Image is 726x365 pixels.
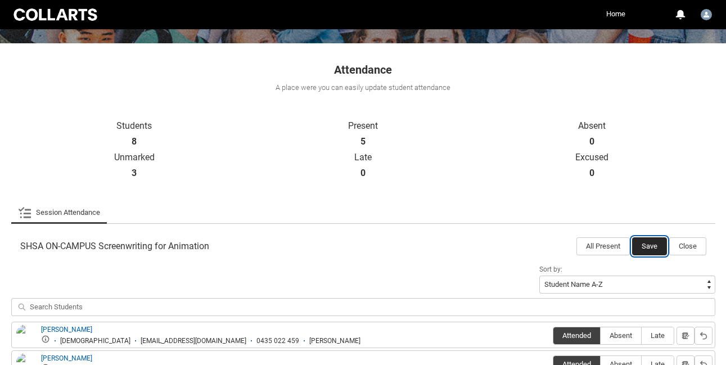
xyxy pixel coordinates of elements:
p: Absent [477,120,706,132]
span: SHSA ON-CAMPUS Screenwriting for Animation [20,241,209,252]
li: Session Attendance [11,201,107,224]
button: User Profile Lucy.Coleman [698,4,715,22]
strong: 5 [360,136,366,147]
span: Sort by: [539,265,562,273]
button: Save [632,237,667,255]
strong: 0 [589,136,594,147]
strong: 0 [360,168,366,179]
button: Notes [677,327,695,345]
img: Lucy.Coleman [701,9,712,20]
span: Attended [553,331,600,340]
div: [DEMOGRAPHIC_DATA] [60,337,130,345]
a: Session Attendance [18,201,100,224]
strong: 0 [589,168,594,179]
strong: 3 [132,168,137,179]
a: Home [603,6,628,22]
span: Absent [601,331,641,340]
button: Close [669,237,706,255]
p: Late [249,152,477,163]
img: Aayan Haq [16,325,34,349]
span: Late [642,331,674,340]
p: Present [249,120,477,132]
a: [PERSON_NAME] [41,326,92,334]
div: [PERSON_NAME] [309,337,360,345]
button: All Present [576,237,630,255]
div: A place were you can easily update student attendance [10,82,716,93]
strong: 8 [132,136,137,147]
p: Students [20,120,249,132]
a: [PERSON_NAME] [41,354,92,362]
input: Search Students [11,298,715,316]
div: 0435 022 459 [256,337,299,345]
span: Attendance [334,63,392,76]
button: Reset [695,327,713,345]
p: Excused [477,152,706,163]
p: Unmarked [20,152,249,163]
div: [EMAIL_ADDRESS][DOMAIN_NAME] [141,337,246,345]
